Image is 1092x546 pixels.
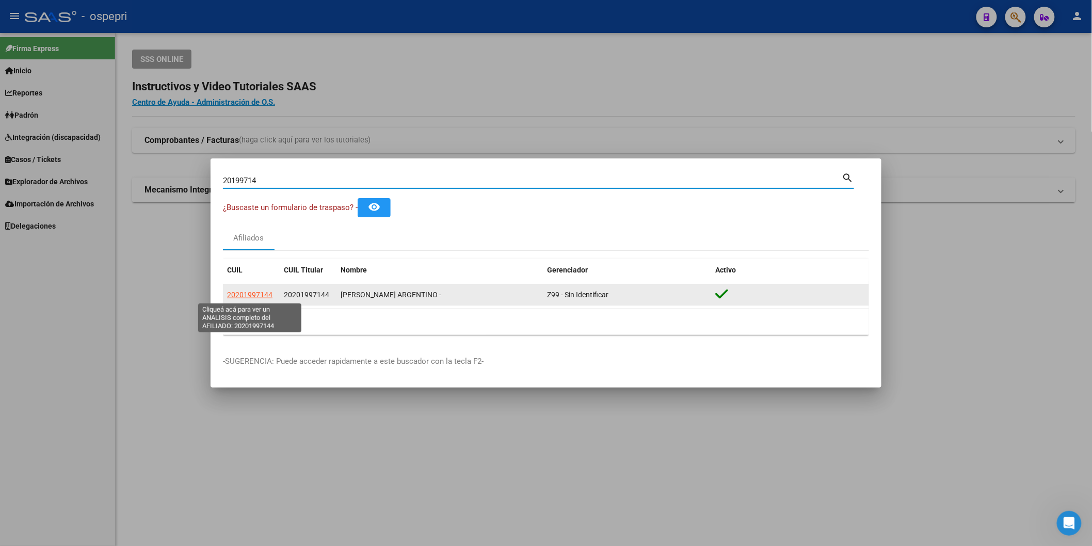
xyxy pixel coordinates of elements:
span: Z99 - Sin Identificar [547,291,608,299]
p: -SUGERENCIA: Puede acceder rapidamente a este buscador con la tecla F2- [223,356,869,367]
datatable-header-cell: CUIL Titular [280,259,336,281]
span: 20201997144 [227,291,272,299]
datatable-header-cell: Nombre [336,259,543,281]
div: [PERSON_NAME] ARGENTINO - [341,289,539,301]
datatable-header-cell: Activo [711,259,869,281]
span: Nombre [341,266,367,274]
mat-icon: remove_red_eye [368,201,380,213]
div: 1 total [223,309,869,335]
span: ¿Buscaste un formulario de traspaso? - [223,203,358,212]
span: Activo [715,266,736,274]
datatable-header-cell: CUIL [223,259,280,281]
span: Gerenciador [547,266,588,274]
iframe: Intercom live chat [1057,511,1082,536]
mat-icon: search [842,171,854,183]
span: CUIL Titular [284,266,323,274]
div: Afiliados [234,232,264,244]
span: CUIL [227,266,243,274]
datatable-header-cell: Gerenciador [543,259,711,281]
span: 20201997144 [284,291,329,299]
